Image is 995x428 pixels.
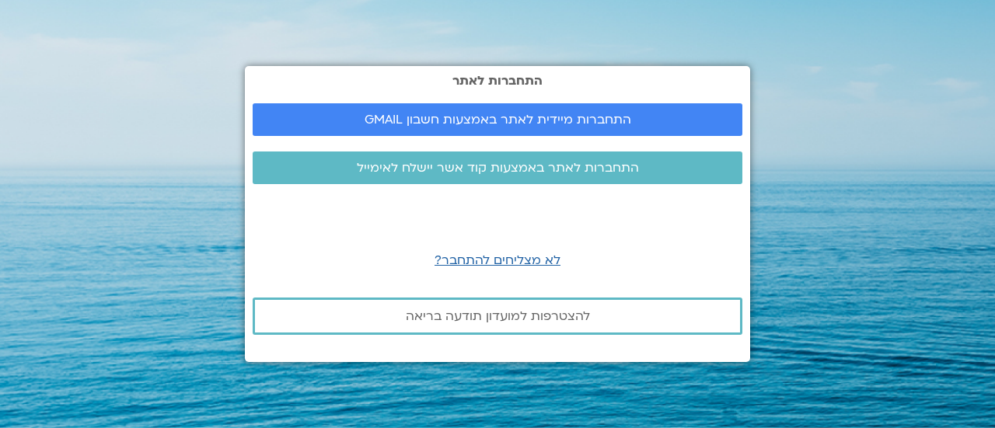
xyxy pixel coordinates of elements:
[253,103,742,136] a: התחברות מיידית לאתר באמצעות חשבון GMAIL
[435,252,560,269] a: לא מצליחים להתחבר?
[365,113,631,127] span: התחברות מיידית לאתר באמצעות חשבון GMAIL
[406,309,590,323] span: להצטרפות למועדון תודעה בריאה
[357,161,639,175] span: התחברות לאתר באמצעות קוד אשר יישלח לאימייל
[253,74,742,88] h2: התחברות לאתר
[253,298,742,335] a: להצטרפות למועדון תודעה בריאה
[253,151,742,184] a: התחברות לאתר באמצעות קוד אשר יישלח לאימייל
